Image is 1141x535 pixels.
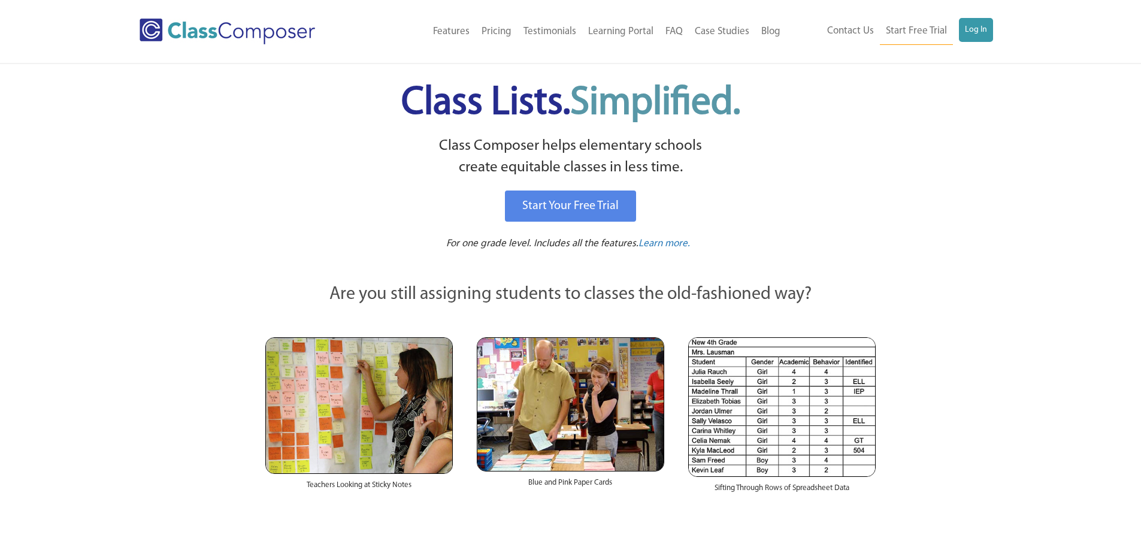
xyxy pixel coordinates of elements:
nav: Header Menu [364,19,786,45]
span: Simplified. [570,84,740,123]
img: Teachers Looking at Sticky Notes [265,337,453,474]
a: FAQ [659,19,689,45]
a: Learning Portal [582,19,659,45]
div: Blue and Pink Paper Cards [477,471,664,500]
a: Log In [959,18,993,42]
span: For one grade level. Includes all the features. [446,238,638,249]
div: Sifting Through Rows of Spreadsheet Data [688,477,876,506]
div: Teachers Looking at Sticky Notes [265,474,453,503]
span: Learn more. [638,238,690,249]
span: Class Lists. [401,84,740,123]
a: Testimonials [517,19,582,45]
a: Learn more. [638,237,690,252]
p: Class Composer helps elementary schools create equitable classes in less time. [264,135,878,179]
a: Contact Us [821,18,880,44]
a: Start Free Trial [880,18,953,45]
a: Features [427,19,476,45]
nav: Header Menu [786,18,993,45]
a: Blog [755,19,786,45]
a: Case Studies [689,19,755,45]
a: Pricing [476,19,517,45]
p: Are you still assigning students to classes the old-fashioned way? [265,282,876,308]
a: Start Your Free Trial [505,191,636,222]
span: Start Your Free Trial [522,200,619,212]
img: Class Composer [140,19,315,44]
img: Blue and Pink Paper Cards [477,337,664,471]
img: Spreadsheets [688,337,876,477]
